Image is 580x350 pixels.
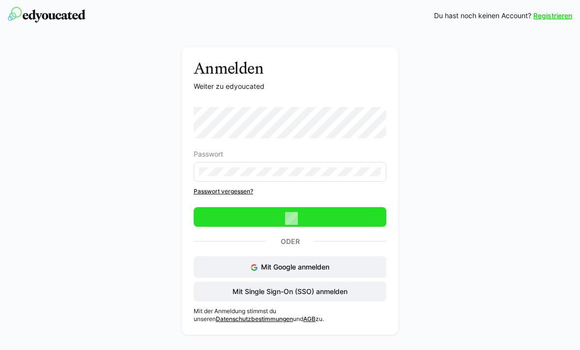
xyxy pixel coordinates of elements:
[194,188,386,195] a: Passwort vergessen?
[194,150,223,158] span: Passwort
[533,11,572,21] a: Registrieren
[231,287,349,296] span: Mit Single Sign-On (SSO) anmelden
[194,81,386,91] p: Weiter zu edyoucated
[8,7,86,23] img: edyoucated
[194,307,386,323] p: Mit der Anmeldung stimmst du unseren und zu.
[303,315,316,323] a: AGB
[261,263,329,271] span: Mit Google anmelden
[194,59,386,78] h3: Anmelden
[194,282,386,301] button: Mit Single Sign-On (SSO) anmelden
[194,256,386,278] button: Mit Google anmelden
[266,235,314,248] p: Oder
[216,315,293,323] a: Datenschutzbestimmungen
[434,11,531,21] span: Du hast noch keinen Account?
